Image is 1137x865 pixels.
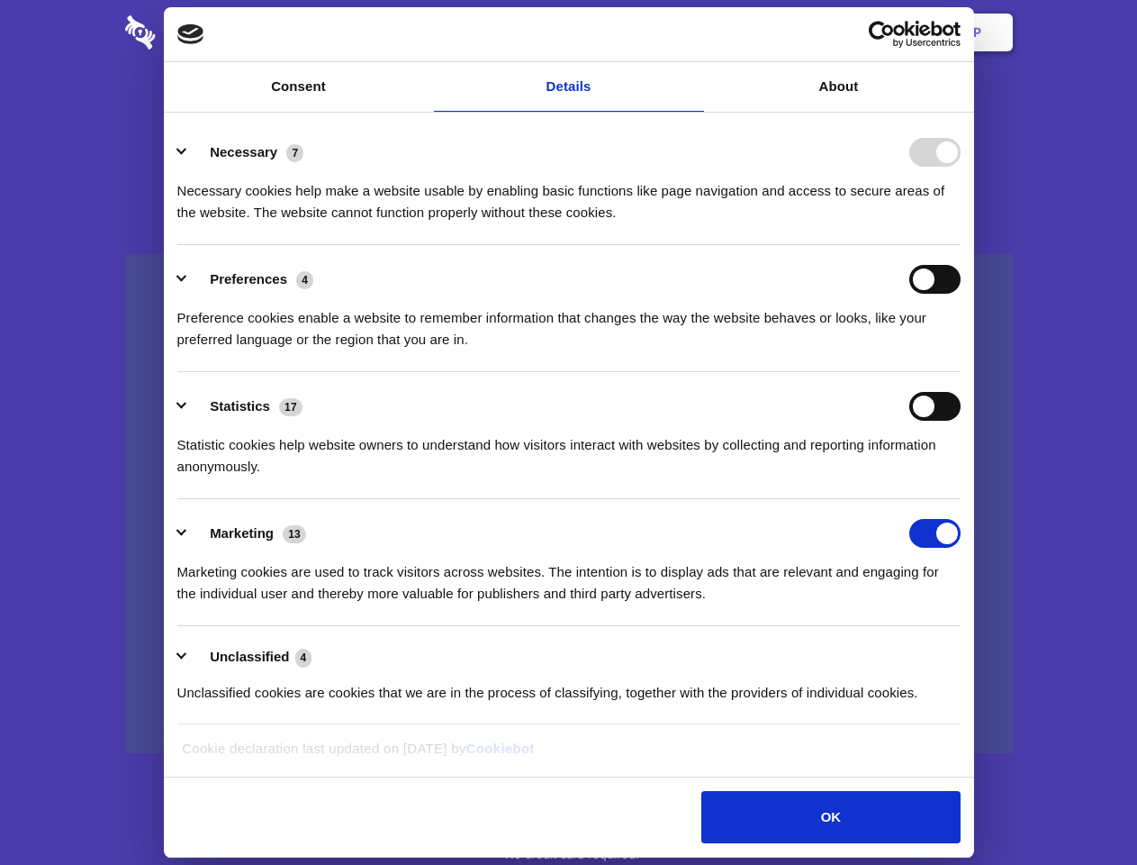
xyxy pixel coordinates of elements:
div: Cookie declaration last updated on [DATE] by [168,738,969,773]
label: Necessary [210,144,277,159]
div: Unclassified cookies are cookies that we are in the process of classifying, together with the pro... [177,669,961,704]
a: Wistia video thumbnail [125,254,1013,754]
label: Statistics [210,398,270,414]
h4: Auto-redaction of sensitive data, encrypted data sharing and self-destructing private chats. Shar... [125,164,1013,223]
div: Preference cookies enable a website to remember information that changes the way the website beha... [177,294,961,351]
span: 4 [295,649,312,667]
button: Marketing (13) [177,519,318,548]
button: Statistics (17) [177,392,314,421]
span: 13 [283,525,306,543]
img: logo-wordmark-white-trans-d4663122ce5f474addd5e946df7df03e33cb6a1c49d2221995e7729f52c070b2.svg [125,15,279,50]
button: Necessary (7) [177,138,315,167]
iframe: Drift Widget Chat Controller [1047,775,1115,843]
a: Pricing [528,5,607,60]
a: Usercentrics Cookiebot - opens in a new window [803,21,961,48]
label: Marketing [210,525,274,541]
div: Necessary cookies help make a website usable by enabling basic functions like page navigation and... [177,167,961,223]
label: Preferences [210,271,287,287]
div: Statistic cookies help website owners to understand how visitors interact with websites by collec... [177,421,961,478]
button: Preferences (4) [177,265,325,294]
a: Contact [730,5,813,60]
img: logo [177,24,204,44]
span: 4 [296,271,313,289]
button: OK [701,791,960,843]
a: Consent [164,62,434,112]
a: Cookiebot [466,741,535,756]
div: Marketing cookies are used to track visitors across websites. The intention is to display ads tha... [177,548,961,605]
span: 17 [279,398,302,416]
span: 7 [286,144,303,162]
button: Unclassified (4) [177,646,323,669]
h1: Eliminate Slack Data Loss. [125,81,1013,146]
a: Details [434,62,704,112]
a: Login [817,5,895,60]
a: About [704,62,974,112]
